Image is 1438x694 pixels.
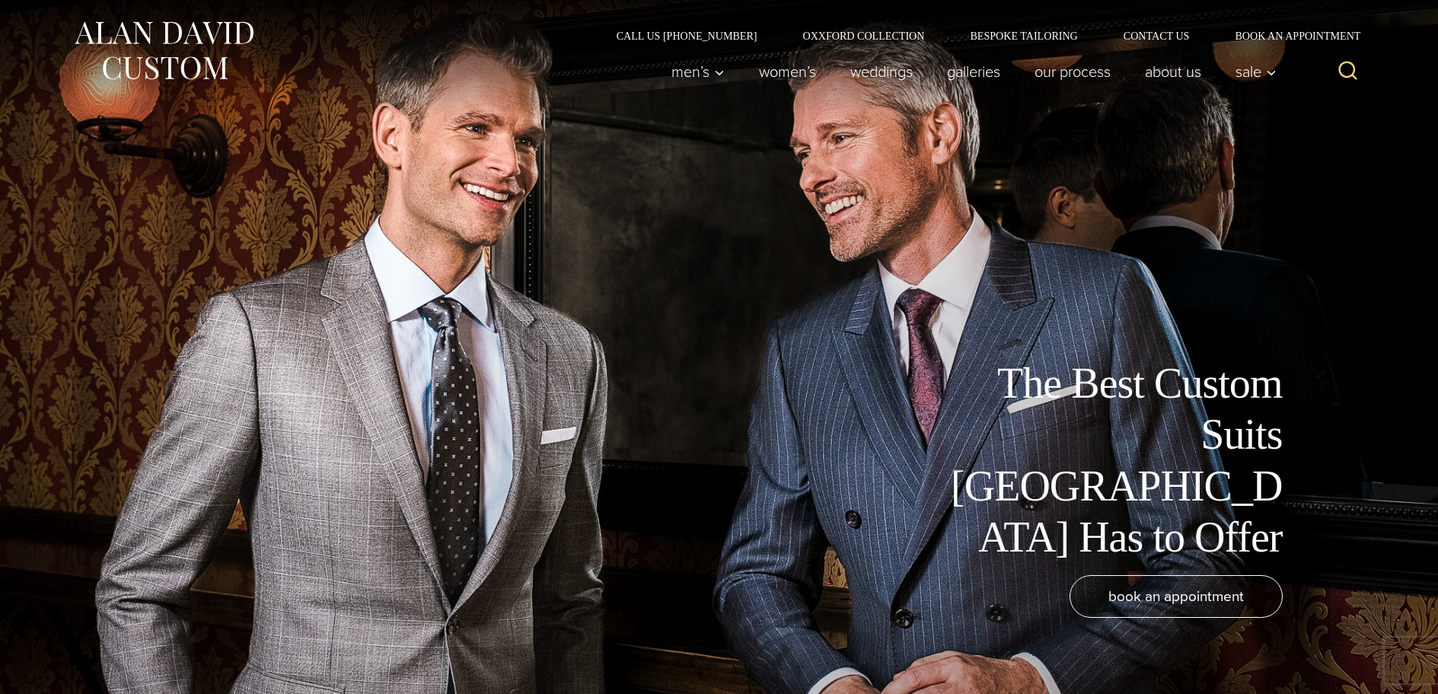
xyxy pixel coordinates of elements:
[833,56,929,87] a: weddings
[671,64,725,79] span: Men’s
[1236,64,1277,79] span: Sale
[1101,30,1213,41] a: Contact Us
[594,30,1366,41] nav: Secondary Navigation
[741,56,833,87] a: Women’s
[594,30,780,41] a: Call Us [PHONE_NUMBER]
[1212,30,1366,41] a: Book an Appointment
[780,30,947,41] a: Oxxford Collection
[947,30,1100,41] a: Bespoke Tailoring
[940,358,1283,563] h1: The Best Custom Suits [GEOGRAPHIC_DATA] Has to Offer
[1108,585,1244,607] span: book an appointment
[1070,575,1283,618] a: book an appointment
[1330,53,1366,90] button: View Search Form
[72,17,255,85] img: Alan David Custom
[654,56,1284,87] nav: Primary Navigation
[1017,56,1127,87] a: Our Process
[1127,56,1218,87] a: About Us
[929,56,1017,87] a: Galleries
